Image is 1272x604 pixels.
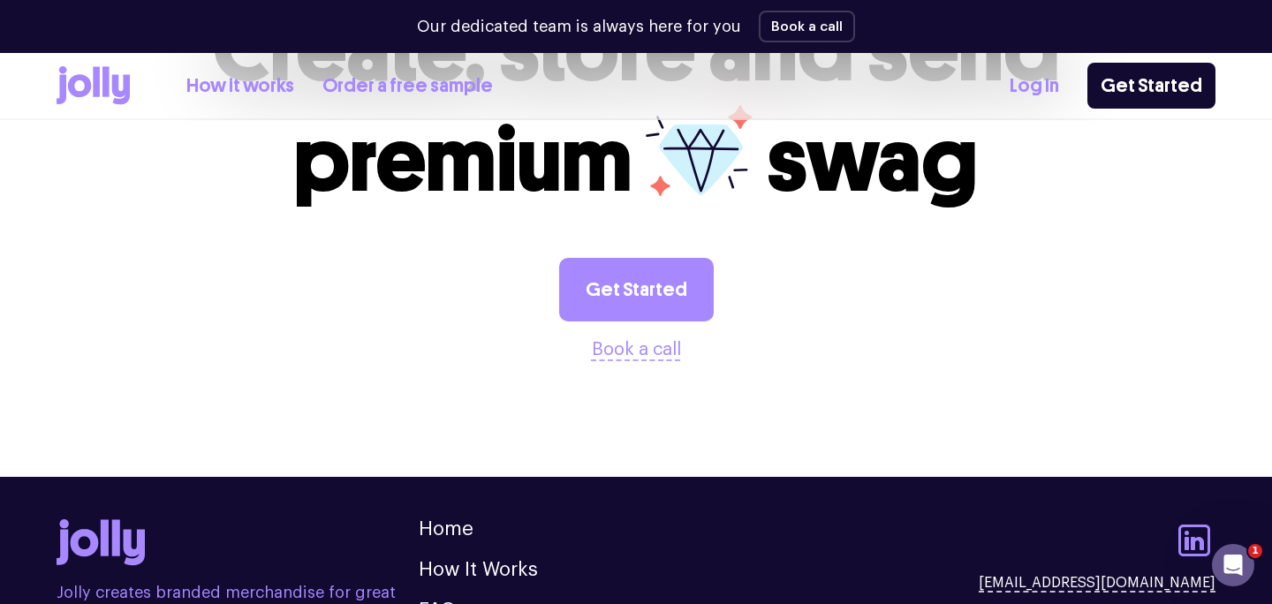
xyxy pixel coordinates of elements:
[417,15,741,39] p: Our dedicated team is always here for you
[419,560,538,579] a: How It Works
[592,336,681,364] button: Book a call
[1010,72,1059,101] a: Log In
[979,572,1215,593] a: [EMAIL_ADDRESS][DOMAIN_NAME]
[322,72,493,101] a: Order a free sample
[1087,63,1215,109] a: Get Started
[1212,544,1254,586] iframe: Intercom live chat
[186,72,294,101] a: How it works
[759,11,855,42] button: Book a call
[767,107,978,214] span: swag
[419,519,473,539] a: Home
[1248,544,1262,558] span: 1
[559,258,714,321] a: Get Started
